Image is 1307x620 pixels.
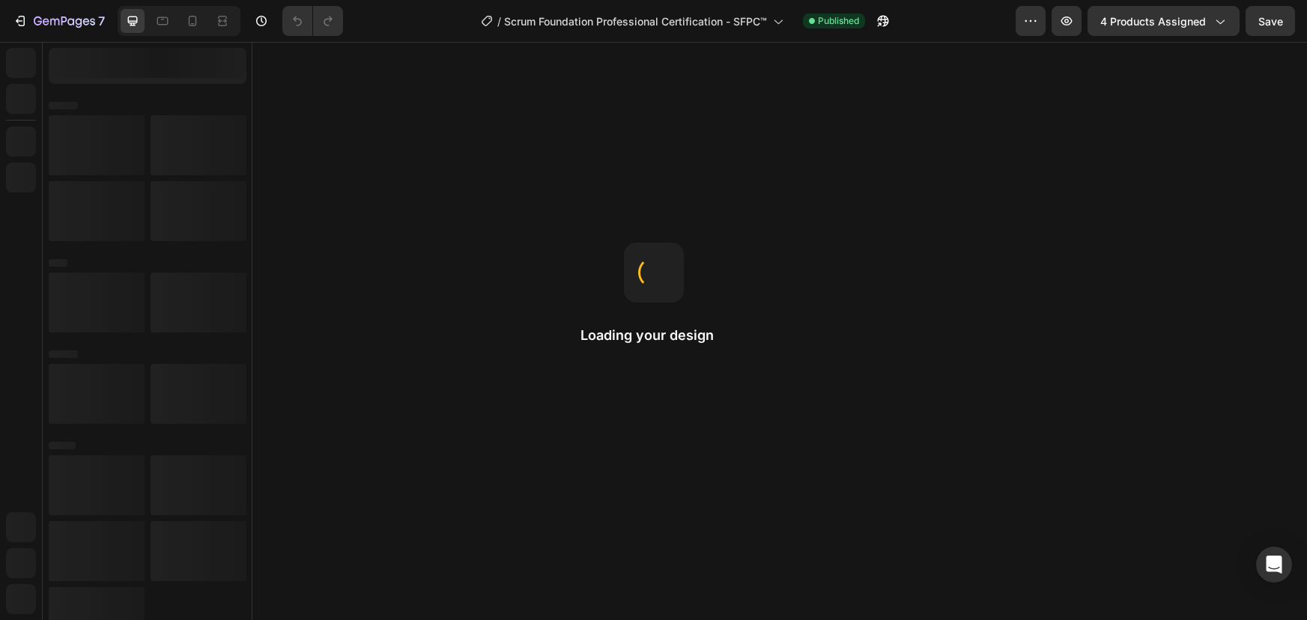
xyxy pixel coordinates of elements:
div: Open Intercom Messenger [1256,547,1292,583]
span: Save [1258,15,1283,28]
button: 7 [6,6,112,36]
p: 7 [98,12,105,30]
h2: Loading your design [580,326,727,344]
div: Undo/Redo [282,6,343,36]
span: Scrum Foundation Professional Certification - SFPC™ [504,13,767,29]
span: 4 products assigned [1100,13,1206,29]
span: / [497,13,501,29]
button: Save [1246,6,1295,36]
button: 4 products assigned [1088,6,1240,36]
span: Published [818,14,859,28]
